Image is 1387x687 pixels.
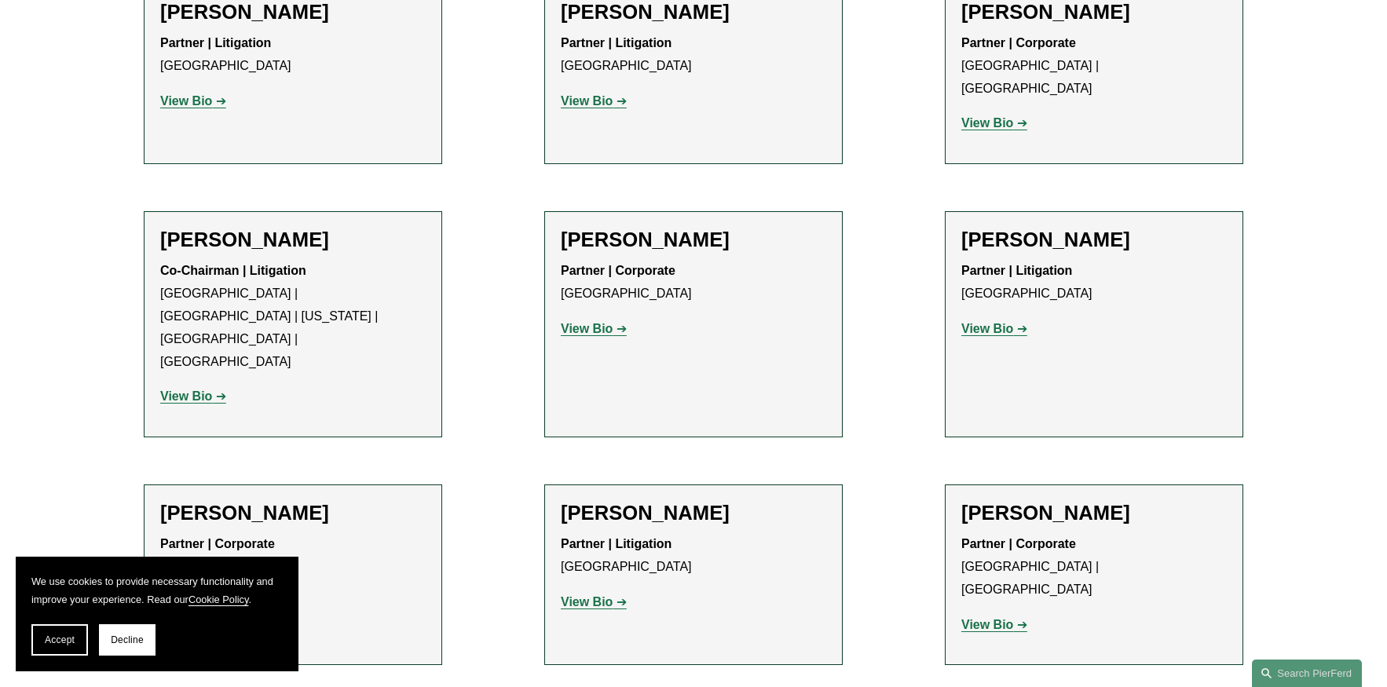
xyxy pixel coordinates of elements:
[961,264,1072,277] strong: Partner | Litigation
[561,322,627,335] a: View Bio
[160,264,306,277] strong: Co-Chairman | Litigation
[160,501,426,525] h2: [PERSON_NAME]
[31,624,88,656] button: Accept
[160,537,275,550] strong: Partner | Corporate
[160,36,271,49] strong: Partner | Litigation
[961,116,1027,130] a: View Bio
[961,618,1013,631] strong: View Bio
[160,389,226,403] a: View Bio
[961,322,1027,335] a: View Bio
[561,264,675,277] strong: Partner | Corporate
[961,32,1227,100] p: [GEOGRAPHIC_DATA] | [GEOGRAPHIC_DATA]
[961,116,1013,130] strong: View Bio
[160,533,426,579] p: [GEOGRAPHIC_DATA]
[160,228,426,252] h2: [PERSON_NAME]
[561,322,613,335] strong: View Bio
[561,94,627,108] a: View Bio
[111,634,144,645] span: Decline
[160,94,212,108] strong: View Bio
[160,260,426,373] p: [GEOGRAPHIC_DATA] | [GEOGRAPHIC_DATA] | [US_STATE] | [GEOGRAPHIC_DATA] | [GEOGRAPHIC_DATA]
[961,501,1227,525] h2: [PERSON_NAME]
[561,32,826,78] p: [GEOGRAPHIC_DATA]
[561,36,672,49] strong: Partner | Litigation
[561,595,613,608] strong: View Bio
[160,32,426,78] p: [GEOGRAPHIC_DATA]
[961,228,1227,252] h2: [PERSON_NAME]
[961,36,1076,49] strong: Partner | Corporate
[188,594,249,605] a: Cookie Policy
[1252,660,1362,687] a: Search this site
[961,618,1027,631] a: View Bio
[561,533,826,579] p: [GEOGRAPHIC_DATA]
[561,228,826,252] h2: [PERSON_NAME]
[561,94,613,108] strong: View Bio
[561,260,826,305] p: [GEOGRAPHIC_DATA]
[99,624,156,656] button: Decline
[561,595,627,608] a: View Bio
[961,322,1013,335] strong: View Bio
[961,533,1227,601] p: [GEOGRAPHIC_DATA] | [GEOGRAPHIC_DATA]
[961,260,1227,305] p: [GEOGRAPHIC_DATA]
[31,572,283,608] p: We use cookies to provide necessary functionality and improve your experience. Read our .
[45,634,75,645] span: Accept
[961,537,1076,550] strong: Partner | Corporate
[16,557,298,671] section: Cookie banner
[561,537,672,550] strong: Partner | Litigation
[160,94,226,108] a: View Bio
[160,389,212,403] strong: View Bio
[561,501,826,525] h2: [PERSON_NAME]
